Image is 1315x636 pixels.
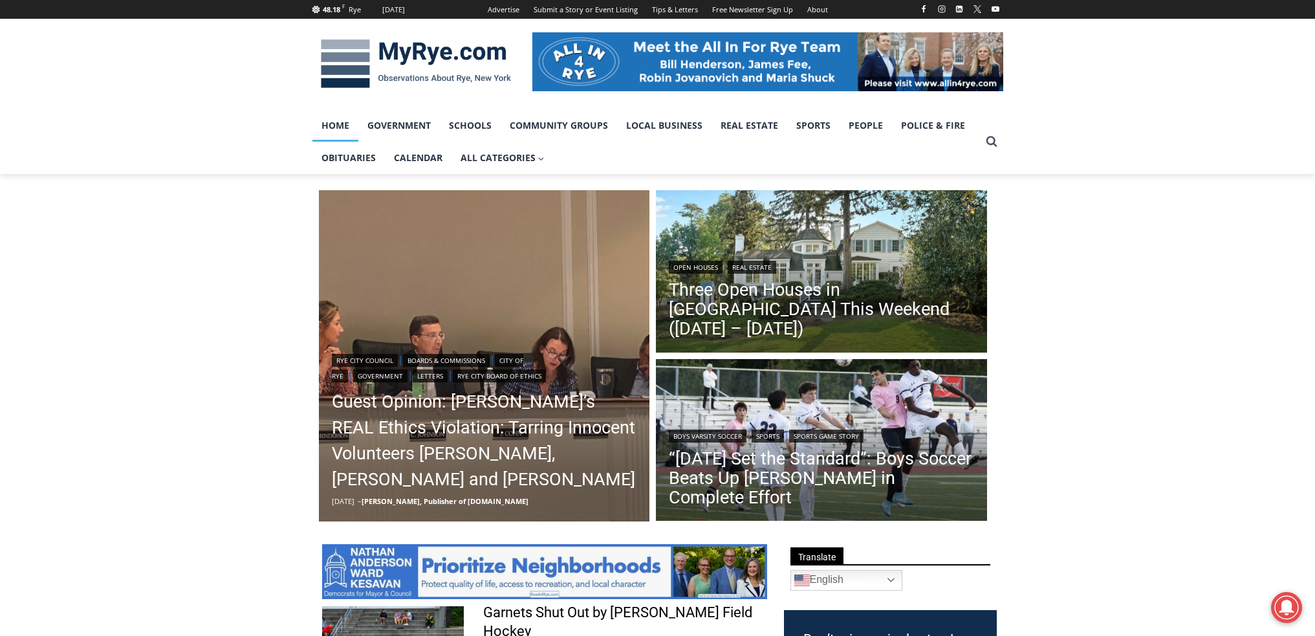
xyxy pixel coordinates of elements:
[934,1,950,17] a: Instagram
[617,109,712,142] a: Local Business
[669,430,746,443] a: Boys Varsity Soccer
[790,570,902,591] a: English
[669,261,723,274] a: Open Houses
[656,359,987,525] img: (PHOTO: Rye Boys Soccer's Eddie Kehoe (#9 pink) goes up for a header against Pelham on October 8,...
[342,3,345,10] span: F
[461,151,545,165] span: All Categories
[789,430,864,443] a: Sports Game Story
[532,32,1003,91] img: All in for Rye
[385,142,451,174] a: Calendar
[656,190,987,356] a: Read More Three Open Houses in Rye This Weekend (October 11 – 12)
[332,354,398,367] a: Rye City Council
[790,547,843,565] span: Translate
[840,109,892,142] a: People
[669,427,974,443] div: | |
[669,280,974,338] a: Three Open Houses in [GEOGRAPHIC_DATA] This Weekend ([DATE] – [DATE])
[332,351,637,382] div: | | | | |
[656,359,987,525] a: Read More “Today Set the Standard”: Boys Soccer Beats Up Pelham in Complete Effort
[332,496,354,506] time: [DATE]
[656,190,987,356] img: 162 Kirby Lane, Rye
[319,190,650,521] a: Read More Guest Opinion: Rye’s REAL Ethics Violation: Tarring Innocent Volunteers Carolina Johnso...
[353,369,408,382] a: Government
[403,354,490,367] a: Boards & Commissions
[501,109,617,142] a: Community Groups
[752,430,784,443] a: Sports
[362,496,528,506] a: [PERSON_NAME], Publisher of [DOMAIN_NAME]
[332,389,637,492] a: Guest Opinion: [PERSON_NAME]’s REAL Ethics Violation: Tarring Innocent Volunteers [PERSON_NAME], ...
[358,496,362,506] span: –
[728,261,776,274] a: Real Estate
[787,109,840,142] a: Sports
[669,258,974,274] div: |
[892,109,974,142] a: Police & Fire
[382,4,405,16] div: [DATE]
[312,30,519,98] img: MyRye.com
[951,1,967,17] a: Linkedin
[312,142,385,174] a: Obituaries
[349,4,361,16] div: Rye
[312,109,980,175] nav: Primary Navigation
[453,369,546,382] a: Rye City Board of Ethics
[712,109,787,142] a: Real Estate
[794,573,810,588] img: en
[440,109,501,142] a: Schools
[970,1,985,17] a: X
[916,1,931,17] a: Facebook
[358,109,440,142] a: Government
[413,369,448,382] a: Letters
[323,5,340,14] span: 48.18
[319,190,650,521] img: (PHOTO: The "Gang of Four" Councilwoman Carolina Johnson, Mayor Josh Cohn, Councilwoman Julie Sou...
[669,449,974,507] a: “[DATE] Set the Standard”: Boys Soccer Beats Up [PERSON_NAME] in Complete Effort
[312,109,358,142] a: Home
[980,130,1003,153] button: View Search Form
[451,142,554,174] a: All Categories
[988,1,1003,17] a: YouTube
